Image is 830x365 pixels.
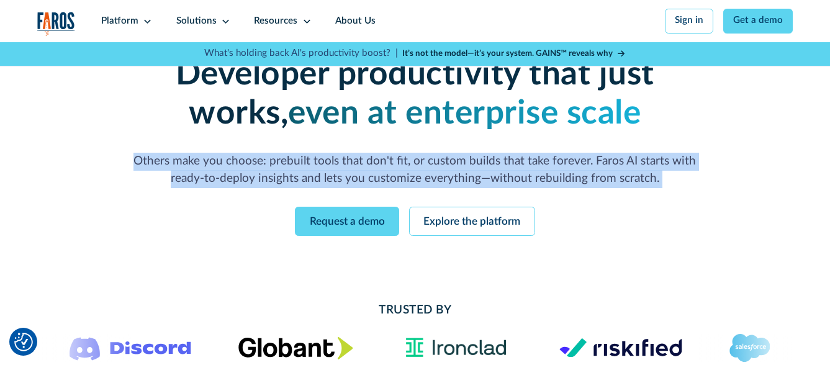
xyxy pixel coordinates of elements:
[176,14,217,29] div: Solutions
[723,9,793,34] a: Get a demo
[402,49,613,58] strong: It’s not the model—it’s your system. GAINS™ reveals why
[295,207,400,236] a: Request a demo
[409,207,536,236] a: Explore the platform
[254,14,297,29] div: Resources
[288,97,641,130] strong: even at enterprise scale
[14,333,33,351] button: Cookie Settings
[132,302,698,320] h2: Trusted By
[132,153,698,188] p: Others make you choose: prebuilt tools that don't fit, or custom builds that take forever. Faros ...
[665,9,713,34] a: Sign in
[559,338,682,358] img: Logo of the risk management platform Riskified.
[14,333,33,351] img: Revisit consent button
[101,14,138,29] div: Platform
[204,47,398,61] p: What's holding back AI's productivity boost? |
[400,334,512,363] img: Ironclad Logo
[37,12,75,36] img: Logo of the analytics and reporting company Faros.
[70,335,191,361] img: Logo of the communication platform Discord.
[37,12,75,36] a: home
[238,336,353,359] img: Globant's logo
[402,48,626,60] a: It’s not the model—it’s your system. GAINS™ reveals why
